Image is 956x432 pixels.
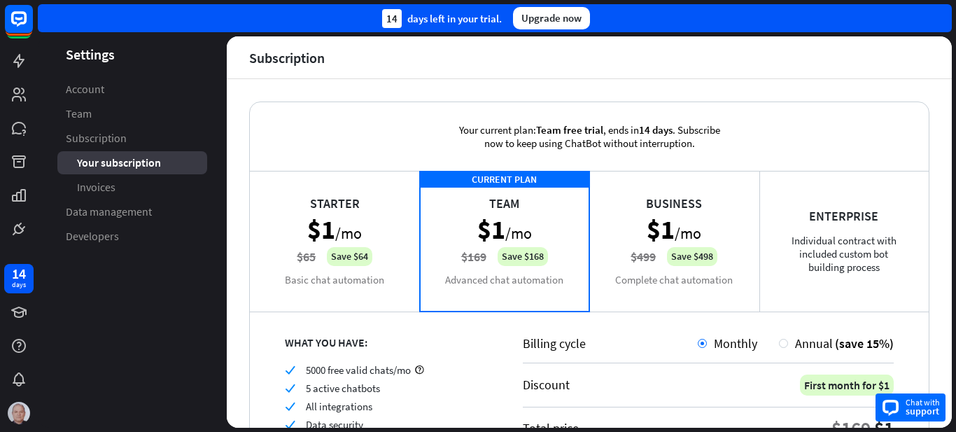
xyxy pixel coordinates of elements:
span: 5000 free valid chats/mo [306,363,411,377]
span: 5 active chatbots [306,382,380,395]
a: Subscription [57,127,207,150]
i: check [285,383,295,393]
a: 14 days [4,264,34,293]
span: Monthly [714,335,757,351]
span: support [906,405,940,417]
div: days [12,280,26,290]
span: Team free trial [536,123,603,137]
i: check [285,401,295,412]
div: Your current plan: , ends in . Subscribe now to keep using ChatBot without interruption. [439,102,740,171]
a: Team [57,102,207,125]
span: Subscription [66,131,127,146]
span: Developers [66,229,119,244]
header: Settings [38,45,227,64]
span: Your subscription [77,155,161,170]
span: Invoices [77,180,115,195]
div: First month for $1 [800,375,894,396]
a: Invoices [57,176,207,199]
span: (save 15%) [835,335,894,351]
div: 14 [382,9,402,28]
span: Chat with [906,396,940,409]
div: WHAT YOU HAVE: [285,335,488,349]
i: check [285,419,295,430]
div: Discount [523,377,570,393]
a: Account [57,78,207,101]
span: Team [66,106,92,121]
div: Upgrade now [513,7,590,29]
span: Annual [795,335,833,351]
div: Subscription [249,50,325,66]
span: Data security [306,418,363,431]
a: Data management [57,200,207,223]
button: Open LiveChat chat widget [11,6,53,48]
span: Account [66,82,104,97]
i: check [285,365,295,375]
a: Developers [57,225,207,248]
span: Data management [66,204,152,219]
div: 14 [12,267,26,280]
span: 14 days [639,123,673,137]
div: days left in your trial. [382,9,502,28]
div: Billing cycle [523,335,698,351]
span: All integrations [306,400,372,413]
